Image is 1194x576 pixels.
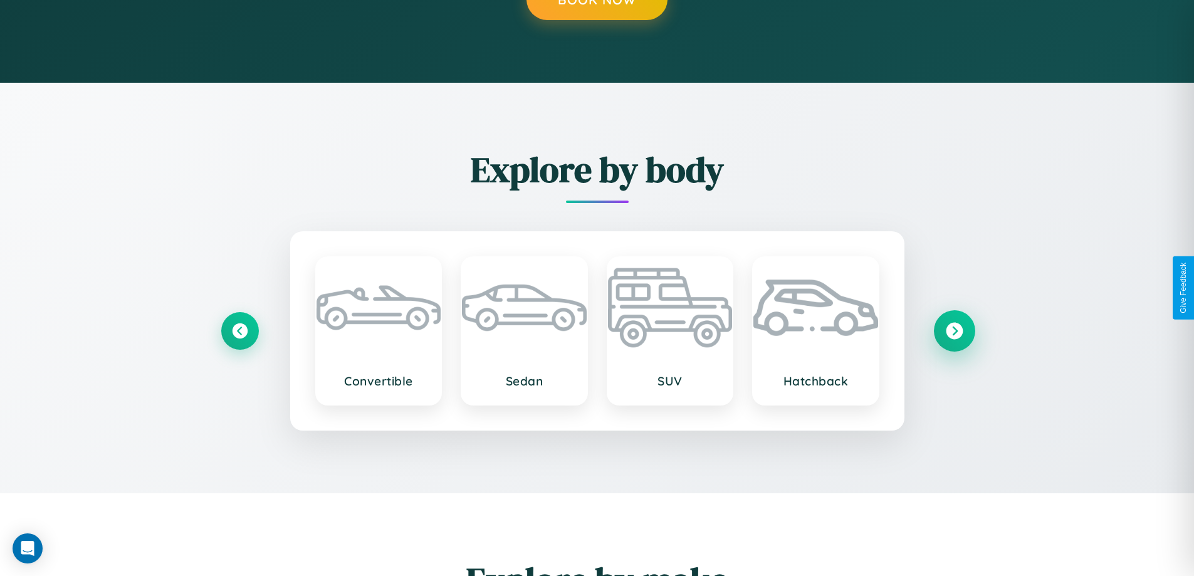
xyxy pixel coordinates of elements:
h3: SUV [621,374,720,389]
h2: Explore by body [221,145,973,194]
h3: Convertible [329,374,429,389]
div: Open Intercom Messenger [13,533,43,563]
div: Give Feedback [1179,263,1188,313]
h3: Hatchback [766,374,866,389]
h3: Sedan [474,374,574,389]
